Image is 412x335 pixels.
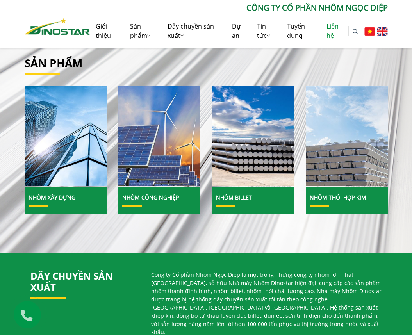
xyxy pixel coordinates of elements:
a: Nhôm Dinostar [25,15,90,34]
img: Nhôm Xây dựng [24,86,106,186]
a: Nhôm Billet [216,193,252,201]
a: Liên hệ [321,14,348,48]
a: Sản phẩm [124,14,162,48]
a: Dây chuyền sản xuất [162,14,226,48]
a: Nhôm Công nghiệp [118,86,200,187]
a: Nhôm Công nghiệp [122,193,179,201]
img: Nhôm Công nghiệp [118,86,200,186]
img: Tiếng Việt [364,27,375,36]
a: Sản phẩm [25,55,82,70]
a: Nhôm Billet [212,86,294,187]
a: Dây chuyền sản xuất [30,269,113,294]
img: Nhôm Dinostar [25,18,90,34]
a: Giới thiệu [90,14,124,48]
a: Tuyển dụng [281,14,321,48]
p: CÔNG TY CỔ PHẦN NHÔM NGỌC DIỆP [90,2,387,14]
a: Tin tức [251,14,281,48]
img: Nhôm Thỏi hợp kim [305,86,387,186]
a: Nhôm Thỏi hợp kim [310,193,366,201]
a: Dự án [226,14,251,48]
img: search [353,29,358,34]
img: Nhôm Billet [212,86,294,186]
a: Nhôm Xây dựng [29,193,75,201]
a: Nhôm Thỏi hợp kim [306,86,388,187]
a: Nhôm Xây dựng [25,86,107,187]
img: English [377,27,387,36]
